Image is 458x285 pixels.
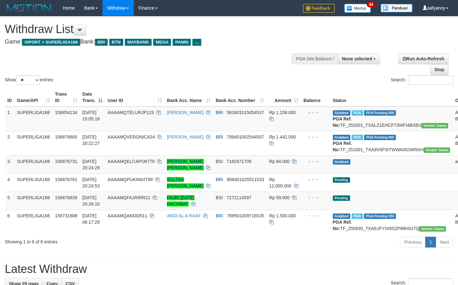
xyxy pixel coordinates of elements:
[269,195,290,200] span: Rp 59.000
[14,131,53,155] td: SUPERLIGA168
[5,155,14,173] td: 3
[14,88,53,106] th: Game/API: activate to sort column ascending
[192,39,201,46] span: ...
[304,109,328,116] div: - - -
[352,110,363,116] span: Marked by aafsengchandara
[173,39,191,46] span: PANIN
[109,39,123,46] span: BTN
[164,88,213,106] th: Bank Acc. Name: activate to sort column ascending
[82,213,100,225] span: [DATE] 06:17:29
[227,134,264,139] span: Copy 789401002544507 to clipboard
[108,110,154,115] span: AAAAMQTELURJP123
[22,39,80,46] span: ISPORT > SUPERLIGA168
[364,214,396,219] span: PGA Pending
[16,75,40,85] select: Showentries
[5,106,14,131] td: 1
[304,158,328,165] div: - - -
[381,4,412,12] img: panduan.png
[167,177,204,188] a: SULTAN [PERSON_NAME]
[5,210,14,234] td: 6
[269,159,290,164] span: Rp 84.000
[333,159,351,165] span: Grabbed
[5,39,299,45] h4: Game: Bank:
[364,135,396,140] span: PGA Pending
[352,135,363,140] span: Marked by aafsengchandara
[421,123,448,128] span: Vendor URL: https://trx31.1velocity.biz
[108,159,155,164] span: AAAAMQELCAPO6776
[5,88,14,106] th: ID
[5,173,14,192] td: 4
[408,75,453,85] input: Search:
[53,88,80,106] th: Trans ID: activate to sort column ascending
[269,110,296,115] span: Rp 1.158.000
[333,110,351,116] span: Grabbed
[82,177,100,188] span: [DATE] 20:24:53
[419,226,446,232] span: Vendor URL: https://trx31.1velocity.biz
[333,214,351,219] span: Grabbed
[226,159,251,164] span: Copy 7182471709 to clipboard
[301,88,330,106] th: Balance
[82,195,100,207] span: [DATE] 20:26:10
[5,236,186,245] div: Showing 1 to 6 of 6 entries
[5,192,14,210] td: 5
[108,195,150,200] span: AAAAMQFAJRIRR21
[227,213,264,218] span: Copy 769501009716535 to clipboard
[269,177,291,188] span: Rp 12.000.000
[425,237,436,248] a: 1
[226,195,251,200] span: Copy 7272114597 to clipboard
[82,134,100,146] span: [DATE] 20:22:27
[269,134,296,139] span: Rp 1.442.000
[5,3,53,13] img: MOTION_logo.png
[430,64,448,75] a: Stop
[167,159,204,170] a: [PERSON_NAME] [PERSON_NAME]
[5,23,299,36] h1: Withdraw List
[227,110,264,115] span: Copy 561601015054537 to clipboard
[108,213,147,218] span: AAAAMQANDI0511
[55,195,77,200] span: 156876839
[5,263,453,275] h1: Latest Withdraw
[216,134,223,139] span: BRI
[391,75,453,85] label: Search:
[14,173,53,192] td: SUPERLIGA168
[330,106,453,131] td: TF_251001_TXALZ1EHCF73WFI4BXBV
[167,110,204,115] a: [PERSON_NAME]
[80,88,105,106] th: Date Trans.: activate to sort column descending
[216,159,223,164] span: BSI
[55,110,77,115] span: 156854134
[108,177,153,182] span: AAAAMQPUKIMAIT99
[55,213,77,218] span: 156731688
[55,134,77,139] span: 156876600
[344,4,371,13] img: Button%20Memo.svg
[82,110,100,121] span: [DATE] 15:05:19
[352,214,363,219] span: Marked by aafromsomean
[338,53,380,64] button: None selected
[333,195,350,201] span: Pending
[330,131,453,155] td: TF_251001_TXA9V0P3ITWWA0IOWRAH
[304,194,328,201] div: - - -
[330,88,453,106] th: Status
[14,192,53,210] td: SUPERLIGA168
[304,213,328,219] div: - - -
[292,53,338,64] div: PGA Site Balance /
[216,110,223,115] span: BRI
[333,220,352,231] b: PGA Ref. No:
[269,213,296,218] span: Rp 1.500.000
[14,155,53,173] td: SUPERLIGA168
[95,39,107,46] span: BRI
[333,135,351,140] span: Grabbed
[398,53,448,64] a: Run Auto-Refresh
[167,195,194,207] a: FAJRI [DATE] RACHMAT
[436,237,453,248] a: Next
[108,134,155,139] span: AAAAMQVERONICA34
[216,195,223,200] span: BSI
[14,210,53,234] td: SUPERLIGA168
[216,177,223,182] span: BRI
[227,177,264,182] span: Copy 808401025511533 to clipboard
[400,237,426,248] a: Previous
[330,210,453,234] td: TF_250930_TXAEJFYIX8SZP86HGI7Q
[364,110,396,116] span: PGA Pending
[367,2,375,7] span: 34
[153,39,171,46] span: MEGA
[303,4,335,13] img: Feedback.jpg
[55,159,77,164] span: 156876731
